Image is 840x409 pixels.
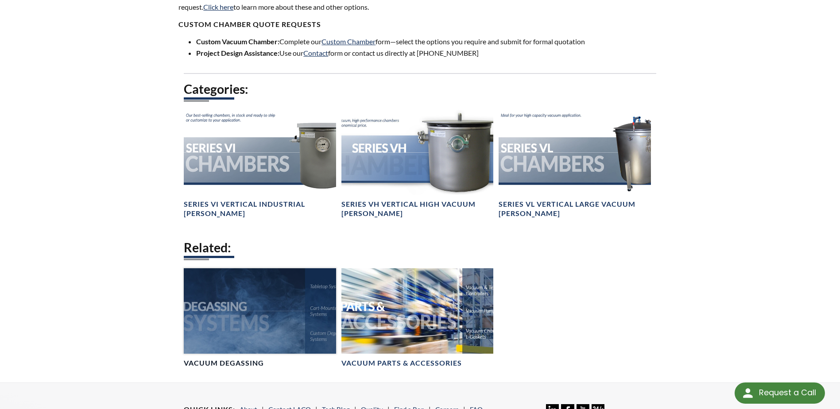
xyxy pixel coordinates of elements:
[184,200,336,218] h4: Series VI Vertical Industrial [PERSON_NAME]
[499,200,650,218] h4: Series VL Vertical Large Vacuum [PERSON_NAME]
[184,110,336,218] a: Series VI Chambers headerSeries VI Vertical Industrial [PERSON_NAME]
[303,49,328,57] a: Contact
[196,49,279,57] strong: Project Design Assistance:
[341,359,462,368] h4: Vacuum Parts & Accessories
[196,36,661,47] li: Complete our form—select the options you require and submit for formal quotation
[759,382,816,403] div: Request a Call
[499,110,650,218] a: Series VL Chambers headerSeries VL Vertical Large Vacuum [PERSON_NAME]
[341,200,493,218] h4: Series VH Vertical High Vacuum [PERSON_NAME]
[184,81,656,97] h2: Categories:
[196,47,661,59] li: Use our form or contact us directly at [PHONE_NUMBER]
[741,386,755,400] img: round button
[735,382,825,404] div: Request a Call
[341,268,493,368] a: Vacuum Parts & Accessories headerVacuum Parts & Accessories
[341,110,493,218] a: Series VH Chambers headerSeries VH Vertical High Vacuum [PERSON_NAME]
[196,37,279,46] strong: Custom Vacuum Chamber:
[178,20,661,29] h4: Custom chamber QUOTe requests
[203,3,233,11] a: Click here
[184,359,264,368] h4: Vacuum Degassing
[184,268,336,368] a: Degassing Systems headerVacuum Degassing
[184,239,656,256] h2: Related:
[321,37,375,46] a: Custom Chamber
